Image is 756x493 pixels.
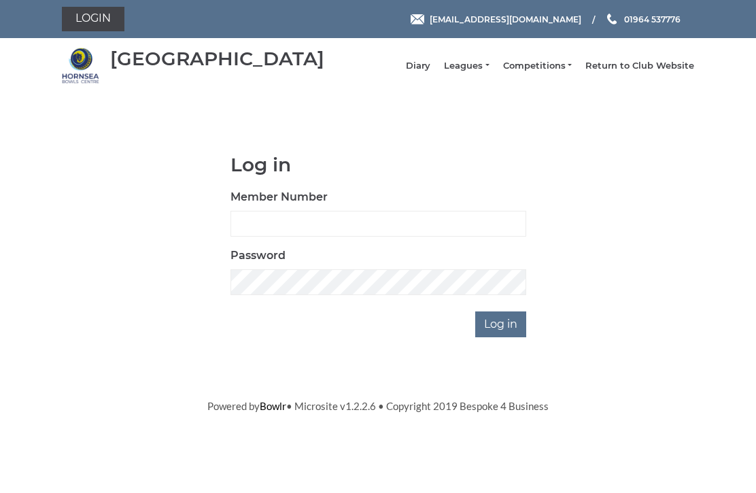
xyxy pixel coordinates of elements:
span: 01964 537776 [624,14,681,24]
a: Phone us 01964 537776 [605,13,681,26]
a: Email [EMAIL_ADDRESS][DOMAIN_NAME] [411,13,581,26]
label: Password [230,248,286,264]
span: Powered by • Microsite v1.2.2.6 • Copyright 2019 Bespoke 4 Business [207,400,549,412]
div: [GEOGRAPHIC_DATA] [110,48,324,69]
img: Email [411,14,424,24]
a: Bowlr [260,400,286,412]
a: Competitions [503,60,572,72]
a: Login [62,7,124,31]
a: Return to Club Website [585,60,694,72]
label: Member Number [230,189,328,205]
a: Diary [406,60,430,72]
a: Leagues [444,60,489,72]
span: [EMAIL_ADDRESS][DOMAIN_NAME] [430,14,581,24]
h1: Log in [230,154,526,175]
img: Hornsea Bowls Centre [62,47,99,84]
img: Phone us [607,14,617,24]
input: Log in [475,311,526,337]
